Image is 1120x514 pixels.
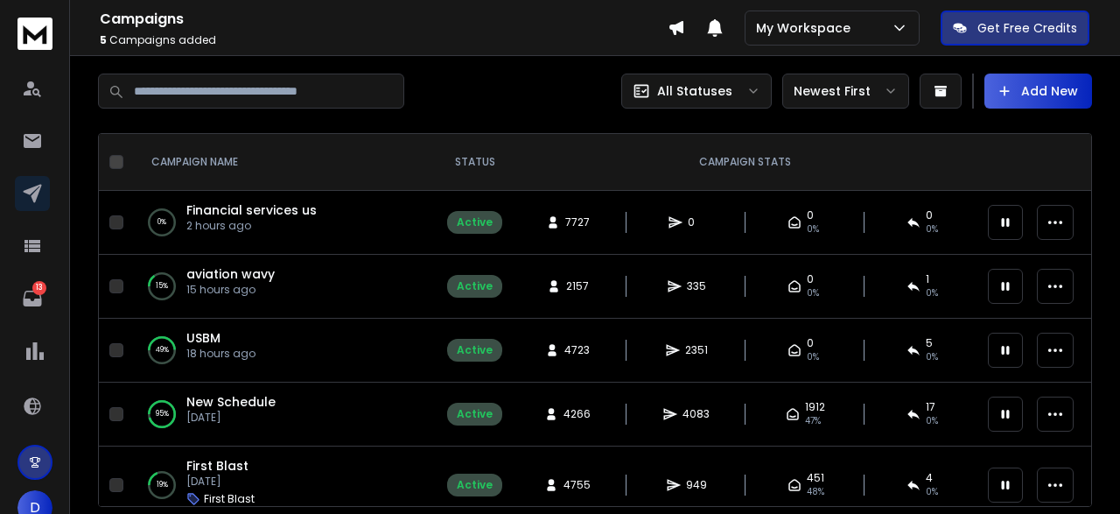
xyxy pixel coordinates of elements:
[807,350,819,364] span: 0%
[807,485,824,499] span: 48 %
[437,134,513,191] th: STATUS
[15,281,50,316] a: 13
[186,283,275,297] p: 15 hours ago
[130,191,437,255] td: 0%Financial services us2 hours ago
[157,476,168,494] p: 19 %
[805,414,821,428] span: 47 %
[457,215,493,229] div: Active
[186,411,276,425] p: [DATE]
[756,19,857,37] p: My Workspace
[186,393,276,411] a: New Schedule
[807,272,814,286] span: 0
[926,208,933,222] span: 0
[686,478,707,492] span: 949
[688,215,705,229] span: 0
[186,265,275,283] a: aviation wavy
[926,485,938,499] span: 0 %
[564,343,590,357] span: 4723
[157,214,166,231] p: 0 %
[186,201,317,219] a: Financial services us
[513,134,977,191] th: CAMPAIGN STATS
[563,478,591,492] span: 4755
[204,492,255,506] p: First Blast
[926,222,938,236] span: 0%
[926,286,938,300] span: 0 %
[186,219,317,233] p: 2 hours ago
[782,74,909,109] button: Newest First
[685,343,708,357] span: 2351
[926,350,938,364] span: 0 %
[457,478,493,492] div: Active
[156,278,168,295] p: 15 %
[807,208,814,222] span: 0
[807,222,819,236] span: 0%
[100,33,668,47] p: Campaigns added
[977,19,1077,37] p: Get Free Credits
[657,82,732,100] p: All Statuses
[926,272,929,286] span: 1
[926,414,938,428] span: 0 %
[682,407,710,421] span: 4083
[926,336,933,350] span: 5
[805,400,825,414] span: 1912
[687,279,706,293] span: 335
[565,215,590,229] span: 7727
[457,279,493,293] div: Active
[457,407,493,421] div: Active
[941,11,1089,46] button: Get Free Credits
[566,279,589,293] span: 2157
[926,400,935,414] span: 17
[186,329,220,347] a: USBM
[17,18,52,50] img: logo
[563,407,591,421] span: 4266
[156,405,169,423] p: 95 %
[130,255,437,319] td: 15%aviation wavy15 hours ago
[186,457,248,475] a: First Blast
[130,319,437,383] td: 49%USBM18 hours ago
[130,134,437,191] th: CAMPAIGN NAME
[926,471,933,485] span: 4
[807,336,814,350] span: 0
[186,347,255,361] p: 18 hours ago
[457,343,493,357] div: Active
[100,9,668,30] h1: Campaigns
[186,475,255,489] p: [DATE]
[32,281,46,295] p: 13
[984,74,1092,109] button: Add New
[130,383,437,447] td: 95%New Schedule[DATE]
[807,471,824,485] span: 451
[156,341,169,359] p: 49 %
[807,286,819,300] span: 0%
[100,32,107,47] span: 5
